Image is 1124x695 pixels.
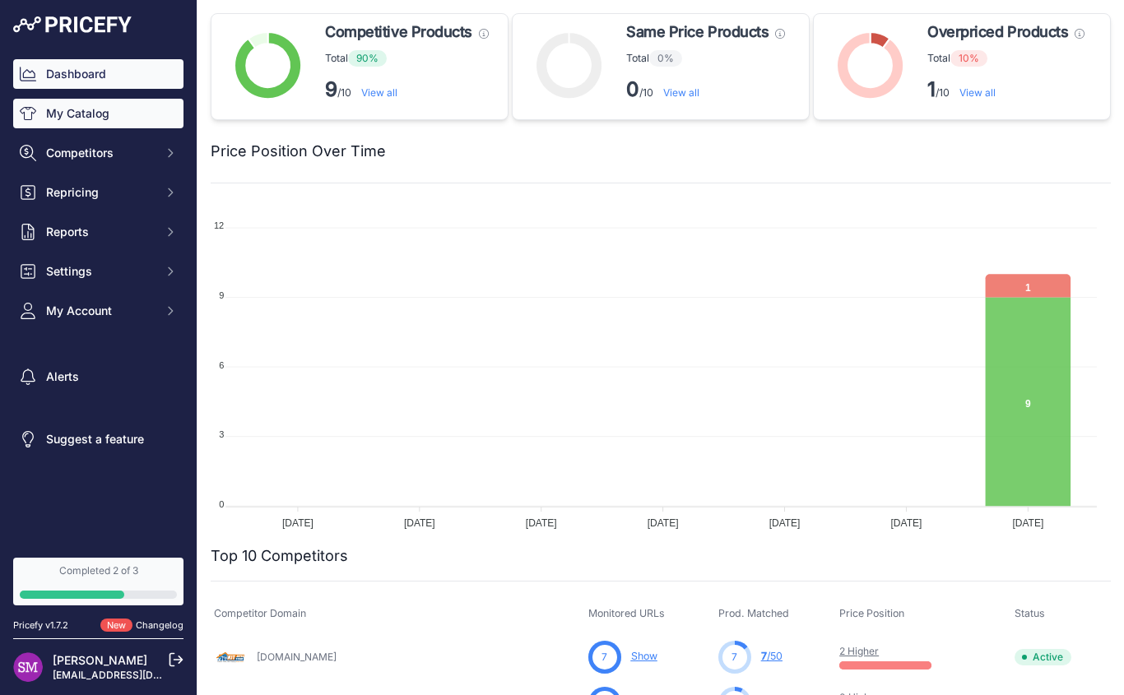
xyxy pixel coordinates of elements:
[136,619,183,631] a: Changelog
[588,607,665,619] span: Monitored URLs
[626,21,769,44] span: Same Price Products
[927,77,936,101] strong: 1
[13,558,183,605] a: Completed 2 of 3
[839,645,879,657] a: 2 Higher
[325,21,472,44] span: Competitive Products
[219,360,224,370] tspan: 6
[13,16,132,33] img: Pricefy Logo
[257,651,337,663] a: [DOMAIN_NAME]
[219,429,224,439] tspan: 3
[649,50,682,67] span: 0%
[211,544,348,568] h2: Top 10 Competitors
[927,50,1085,67] p: Total
[13,99,183,128] a: My Catalog
[761,650,767,662] span: 7
[46,263,154,280] span: Settings
[769,517,801,529] tspan: [DATE]
[100,619,132,632] span: New
[13,59,183,538] nav: Sidebar
[325,76,489,103] p: /10
[325,50,489,67] p: Total
[718,607,789,619] span: Prod. Matched
[13,178,183,207] button: Repricing
[219,499,224,509] tspan: 0
[348,50,387,67] span: 90%
[214,220,224,230] tspan: 12
[13,619,68,632] div: Pricefy v1.7.2
[761,650,783,662] a: 7/50
[219,290,224,300] tspan: 9
[404,517,435,529] tspan: [DATE]
[950,50,987,67] span: 10%
[13,362,183,392] a: Alerts
[53,669,225,681] a: [EMAIL_ADDRESS][DOMAIN_NAME]
[1015,607,1045,619] span: Status
[526,517,557,529] tspan: [DATE]
[891,517,922,529] tspan: [DATE]
[626,76,785,103] p: /10
[959,86,996,99] a: View all
[13,59,183,89] a: Dashboard
[601,650,607,665] span: 7
[53,653,147,667] a: [PERSON_NAME]
[211,140,386,163] h2: Price Position Over Time
[46,303,154,319] span: My Account
[46,184,154,201] span: Repricing
[626,50,785,67] p: Total
[663,86,699,99] a: View all
[13,257,183,286] button: Settings
[361,86,397,99] a: View all
[626,77,639,101] strong: 0
[325,77,337,101] strong: 9
[13,138,183,168] button: Competitors
[1015,649,1071,665] span: Active
[732,650,737,665] span: 7
[20,564,177,577] div: Completed 2 of 3
[13,424,183,454] a: Suggest a feature
[46,145,154,161] span: Competitors
[631,650,657,662] a: Show
[839,607,904,619] span: Price Position
[648,517,679,529] tspan: [DATE]
[927,21,1068,44] span: Overpriced Products
[13,296,183,326] button: My Account
[214,607,306,619] span: Competitor Domain
[927,76,1085,103] p: /10
[282,517,314,529] tspan: [DATE]
[1012,517,1043,529] tspan: [DATE]
[13,217,183,247] button: Reports
[46,224,154,240] span: Reports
